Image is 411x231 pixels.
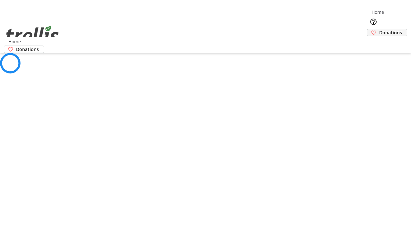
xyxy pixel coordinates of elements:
[16,46,39,53] span: Donations
[4,46,44,53] a: Donations
[367,9,388,15] a: Home
[8,38,21,45] span: Home
[372,9,384,15] span: Home
[367,29,407,36] a: Donations
[4,38,25,45] a: Home
[379,29,402,36] span: Donations
[367,15,380,28] button: Help
[367,36,380,49] button: Cart
[4,19,61,51] img: Orient E2E Organization 0iFQ4CTjzl's Logo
